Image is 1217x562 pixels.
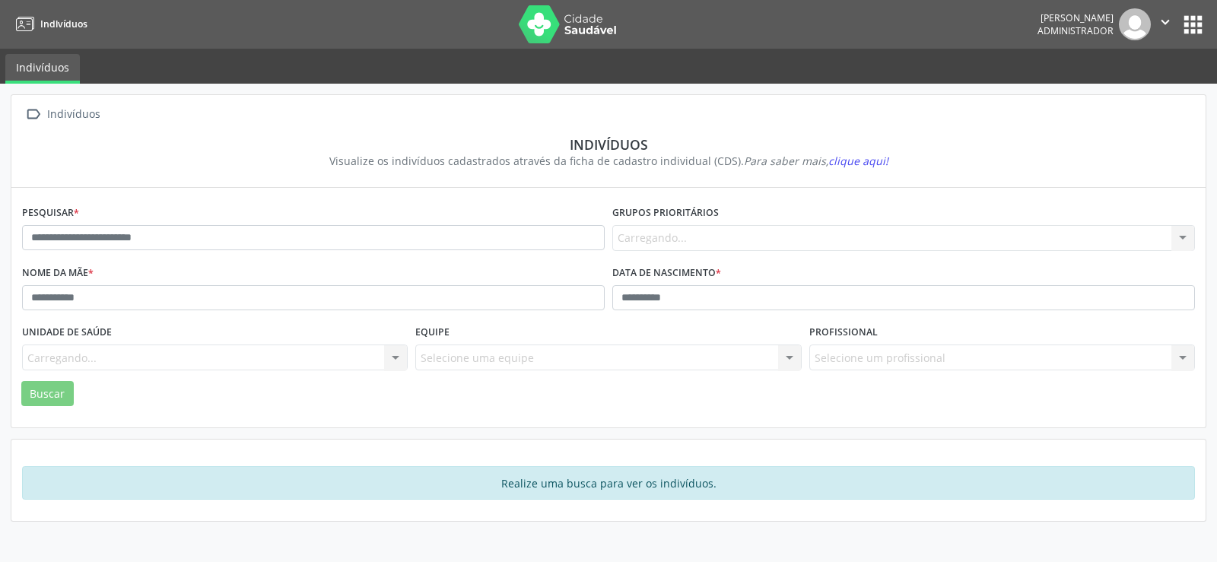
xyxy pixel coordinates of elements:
[22,103,44,125] i: 
[1037,24,1114,37] span: Administrador
[744,154,888,168] i: Para saber mais,
[5,54,80,84] a: Indivíduos
[1119,8,1151,40] img: img
[1037,11,1114,24] div: [PERSON_NAME]
[22,103,103,125] a:  Indivíduos
[612,202,719,225] label: Grupos prioritários
[33,153,1184,169] div: Visualize os indivíduos cadastrados através da ficha de cadastro individual (CDS).
[21,381,74,407] button: Buscar
[1151,8,1180,40] button: 
[44,103,103,125] div: Indivíduos
[22,202,79,225] label: Pesquisar
[22,262,94,285] label: Nome da mãe
[612,262,721,285] label: Data de nascimento
[415,321,450,345] label: Equipe
[1180,11,1206,38] button: apps
[22,321,112,345] label: Unidade de saúde
[828,154,888,168] span: clique aqui!
[1157,14,1174,30] i: 
[40,17,87,30] span: Indivíduos
[11,11,87,37] a: Indivíduos
[33,136,1184,153] div: Indivíduos
[809,321,878,345] label: Profissional
[22,466,1195,500] div: Realize uma busca para ver os indivíduos.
